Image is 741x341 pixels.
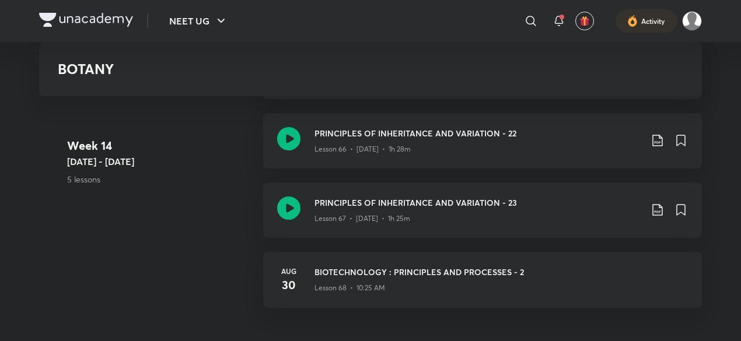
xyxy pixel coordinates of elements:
[39,13,133,27] img: Company Logo
[39,13,133,30] a: Company Logo
[579,16,590,26] img: avatar
[682,11,702,31] img: Aman raj
[67,173,254,185] p: 5 lessons
[67,137,254,154] h4: Week 14
[314,266,688,278] h3: BIOTECHNOLOGY : PRINCIPLES AND PROCESSES - 2
[314,196,641,209] h3: PRINCIPLES OF INHERITANCE AND VARIATION - 23
[314,144,411,154] p: Lesson 66 • [DATE] • 1h 28m
[58,61,515,78] h3: BOTANY
[263,182,702,252] a: PRINCIPLES OF INHERITANCE AND VARIATION - 23Lesson 67 • [DATE] • 1h 25m
[263,252,702,322] a: Aug30BIOTECHNOLOGY : PRINCIPLES AND PROCESSES - 2Lesson 68 • 10:25 AM
[314,213,410,224] p: Lesson 67 • [DATE] • 1h 25m
[575,12,594,30] button: avatar
[277,276,300,294] h4: 30
[67,154,254,168] h5: [DATE] - [DATE]
[277,266,300,276] h6: Aug
[263,113,702,182] a: PRINCIPLES OF INHERITANCE AND VARIATION - 22Lesson 66 • [DATE] • 1h 28m
[627,14,638,28] img: activity
[314,127,641,139] h3: PRINCIPLES OF INHERITANCE AND VARIATION - 22
[162,9,235,33] button: NEET UG
[314,283,385,293] p: Lesson 68 • 10:25 AM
